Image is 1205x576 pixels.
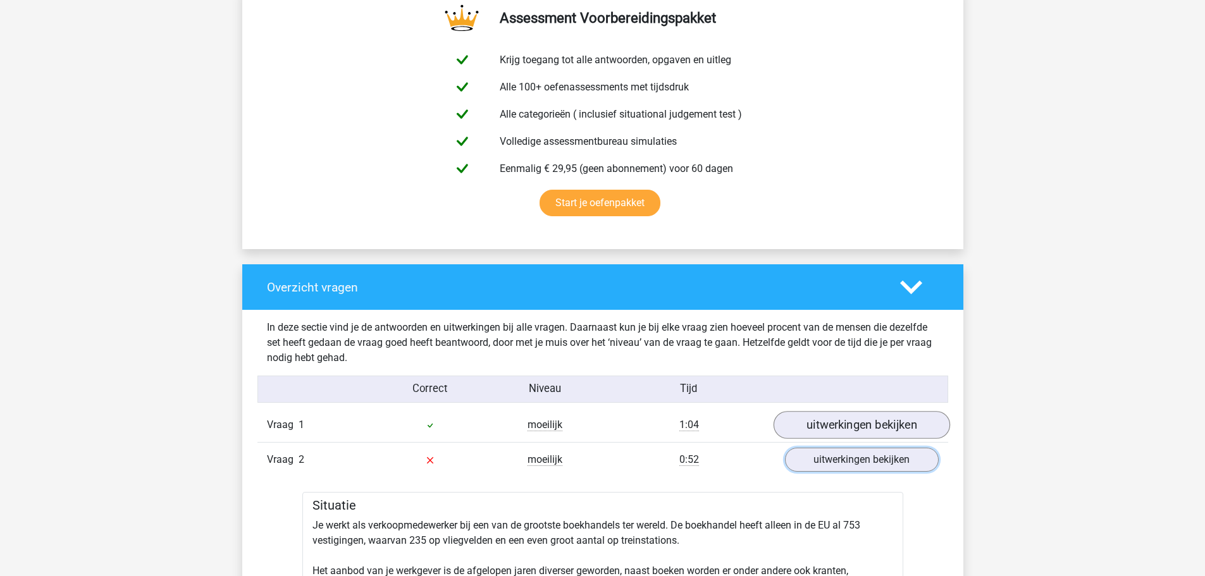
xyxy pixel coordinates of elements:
h5: Situatie [312,498,893,513]
span: moeilijk [528,453,562,466]
a: uitwerkingen bekijken [773,412,949,439]
span: 0:52 [679,453,699,466]
h4: Overzicht vragen [267,280,881,295]
div: Tijd [602,381,775,397]
a: uitwerkingen bekijken [785,448,939,472]
span: Vraag [267,417,299,432]
span: 1:04 [679,419,699,431]
span: 2 [299,453,304,465]
span: 1 [299,419,304,431]
span: Vraag [267,452,299,467]
div: Correct [373,381,488,397]
div: Niveau [488,381,603,397]
div: In deze sectie vind je de antwoorden en uitwerkingen bij alle vragen. Daarnaast kun je bij elke v... [257,320,948,365]
a: Start je oefenpakket [540,190,660,216]
span: moeilijk [528,419,562,431]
